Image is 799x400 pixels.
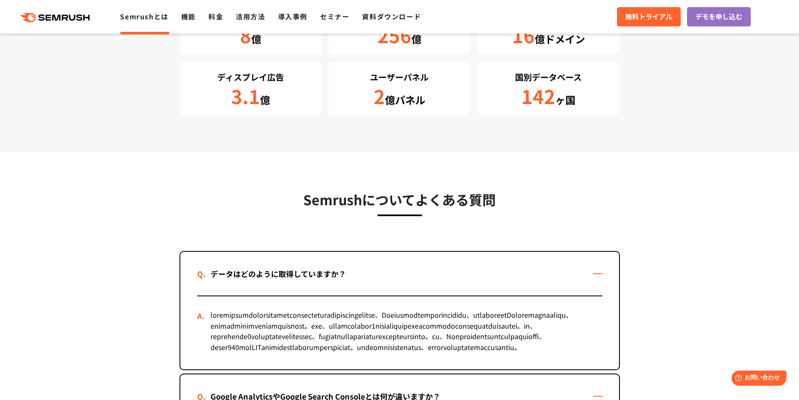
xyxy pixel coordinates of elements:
div: 億 [184,86,318,108]
div: データはどのように取得していますか？ [197,268,359,280]
span: 16 [512,21,535,49]
span: 3.1 [231,82,260,110]
div: 億ドメイン [481,25,615,47]
div: ヶ国 [481,86,615,108]
div: 国別データベース [481,71,615,84]
a: 機能 [181,11,196,21]
a: 資料ダウンロード [362,11,421,21]
div: ユーザーパネル [333,71,466,84]
a: 導入事例 [278,11,307,21]
span: 2 [374,82,385,110]
div: 億 [184,25,318,47]
a: 活用方法 [236,11,265,21]
a: 料金 [208,11,223,21]
a: セミナー [320,11,349,21]
span: デモを申し込む [695,11,742,22]
iframe: Help widget launcher [724,367,790,391]
div: loremipsumdolorsitametconsecteturadipiscingelitse、Doeiusmodtemporincididu、utlaboreetDoloremagnaal... [197,296,602,369]
a: Semrushとは [120,11,168,21]
span: 142 [521,82,555,110]
div: 億 [333,25,466,47]
div: 億パネル [333,86,466,108]
a: デモを申し込む [687,7,751,26]
span: 無料トライアル [625,11,672,22]
div: ディスプレイ広告 [184,71,318,84]
h3: Semrushについてよくある質問 [180,189,620,210]
a: 無料トライアル [617,7,681,26]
